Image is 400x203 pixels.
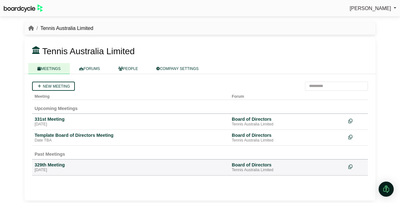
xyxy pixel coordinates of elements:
[35,168,227,173] div: [DATE]
[35,122,227,127] div: [DATE]
[28,24,93,32] nav: breadcrumb
[348,162,365,171] div: Make a copy
[379,182,394,197] div: Open Intercom Messenger
[70,63,109,74] a: FORUMS
[35,162,227,168] div: 329th Meeting
[109,63,147,74] a: PEOPLE
[32,82,75,91] a: New meeting
[350,4,396,13] a: [PERSON_NAME]
[232,138,343,143] div: Tennis Australia Limited
[35,138,227,143] div: Date TBA
[348,116,365,125] div: Make a copy
[350,6,391,11] span: [PERSON_NAME]
[35,116,227,127] a: 331st Meeting [DATE]
[348,132,365,141] div: Make a copy
[28,63,70,74] a: MEETINGS
[229,91,346,100] th: Forum
[35,132,227,143] a: Template Board of Directors Meeting Date TBA
[35,162,227,173] a: 329th Meeting [DATE]
[232,162,343,173] a: Board of Directors Tennis Australia Limited
[232,116,343,122] div: Board of Directors
[32,91,229,100] th: Meeting
[232,116,343,127] a: Board of Directors Tennis Australia Limited
[35,116,227,122] div: 331st Meeting
[232,168,343,173] div: Tennis Australia Limited
[35,106,78,111] span: Upcoming Meetings
[232,122,343,127] div: Tennis Australia Limited
[232,162,343,168] div: Board of Directors
[35,132,227,138] div: Template Board of Directors Meeting
[147,63,208,74] a: COMPANY SETTINGS
[4,4,43,12] img: BoardcycleBlackGreen-aaafeed430059cb809a45853b8cf6d952af9d84e6e89e1f1685b34bfd5cb7d64.svg
[42,46,135,56] span: Tennis Australia Limited
[232,132,343,143] a: Board of Directors Tennis Australia Limited
[34,24,93,32] li: Tennis Australia Limited
[232,132,343,138] div: Board of Directors
[35,152,65,157] span: Past Meetings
